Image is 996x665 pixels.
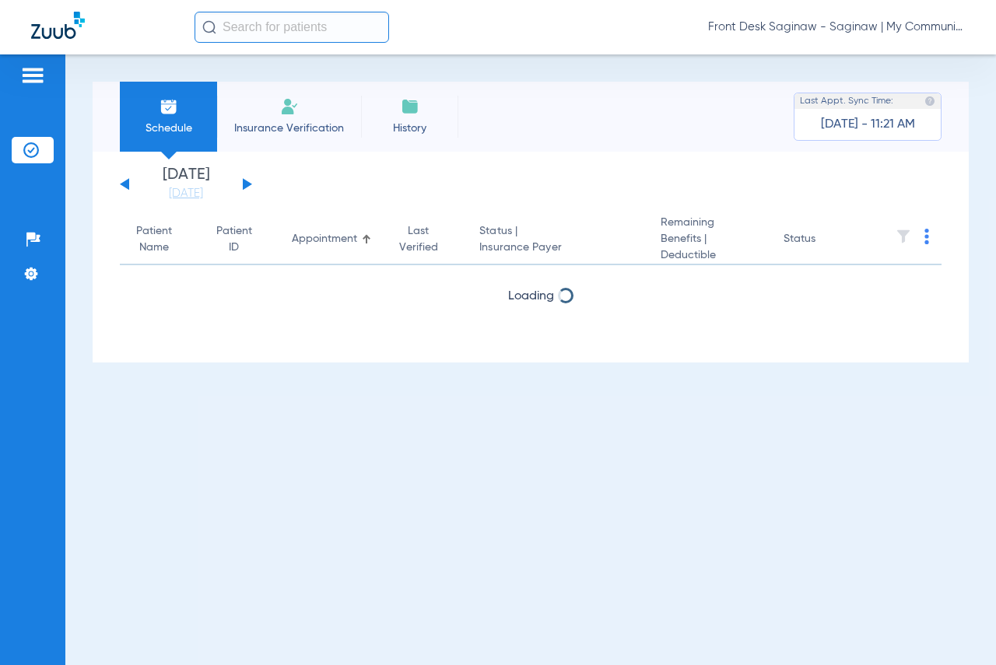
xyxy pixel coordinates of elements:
[195,12,389,43] input: Search for patients
[467,215,647,265] th: Status |
[508,290,554,303] span: Loading
[397,223,455,256] div: Last Verified
[800,93,893,109] span: Last Appt. Sync Time:
[924,96,935,107] img: last sync help info
[292,231,357,247] div: Appointment
[397,223,441,256] div: Last Verified
[373,121,447,136] span: History
[132,121,205,136] span: Schedule
[31,12,85,39] img: Zuub Logo
[229,121,349,136] span: Insurance Verification
[661,247,759,264] span: Deductible
[139,167,233,201] li: [DATE]
[918,590,996,665] iframe: Chat Widget
[821,117,915,132] span: [DATE] - 11:21 AM
[216,223,253,256] div: Patient ID
[648,215,771,265] th: Remaining Benefits |
[401,97,419,116] img: History
[479,240,635,256] span: Insurance Payer
[132,223,177,256] div: Patient Name
[771,215,876,265] th: Status
[924,229,929,244] img: group-dot-blue.svg
[292,231,372,247] div: Appointment
[216,223,267,256] div: Patient ID
[160,97,178,116] img: Schedule
[202,20,216,34] img: Search Icon
[139,186,233,201] a: [DATE]
[132,223,191,256] div: Patient Name
[896,229,911,244] img: filter.svg
[20,66,45,85] img: hamburger-icon
[280,97,299,116] img: Manual Insurance Verification
[708,19,965,35] span: Front Desk Saginaw - Saginaw | My Community Dental Centers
